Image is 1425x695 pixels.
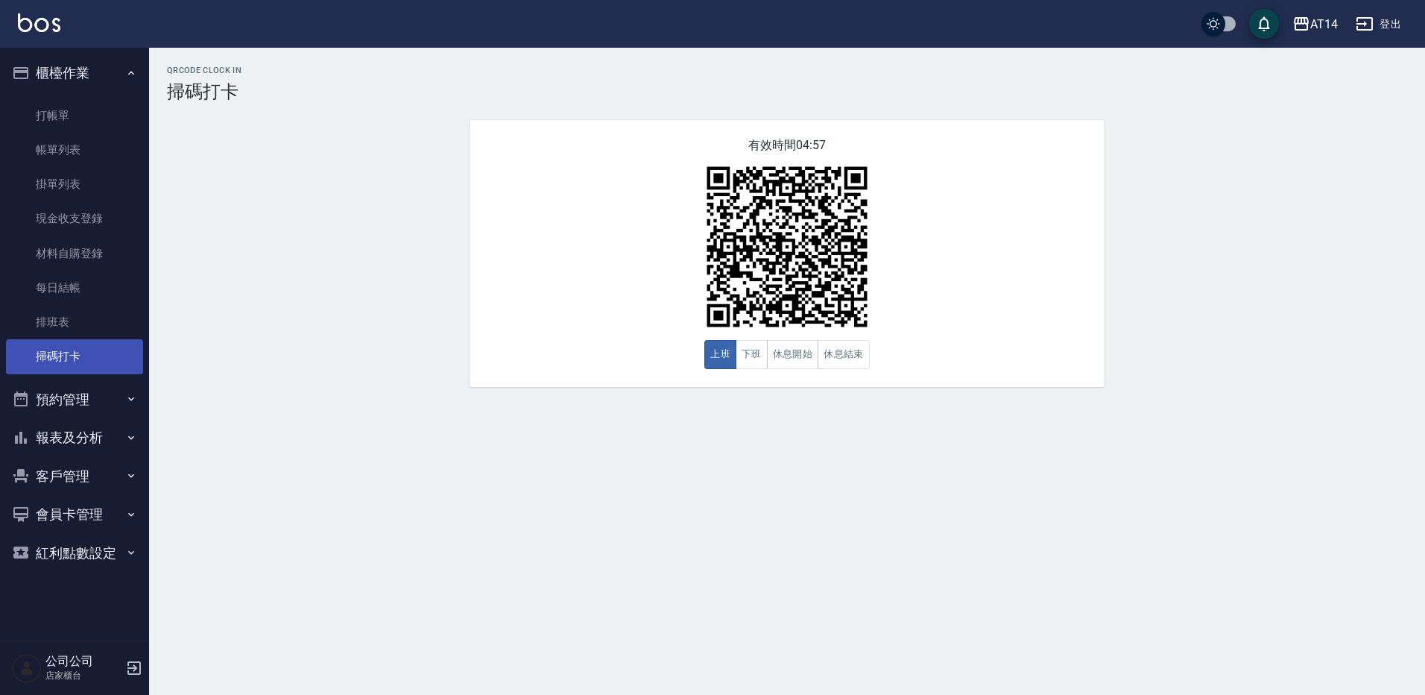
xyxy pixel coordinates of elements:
[470,120,1105,387] div: 有效時間 04:57
[704,340,736,369] button: 上班
[6,98,143,133] a: 打帳單
[6,534,143,573] button: 紅利點數設定
[6,380,143,419] button: 預約管理
[6,201,143,236] a: 現金收支登錄
[6,418,143,457] button: 報表及分析
[45,654,121,669] h5: 公司公司
[12,653,42,683] img: Person
[167,66,1407,75] h2: QRcode Clock In
[6,54,143,92] button: 櫃檯作業
[736,340,768,369] button: 下班
[6,495,143,534] button: 會員卡管理
[1310,15,1338,34] div: AT14
[45,669,121,682] p: 店家櫃台
[1350,10,1407,38] button: 登出
[6,457,143,496] button: 客戶管理
[167,81,1407,102] h3: 掃碼打卡
[6,339,143,374] a: 掃碼打卡
[6,133,143,167] a: 帳單列表
[818,340,870,369] button: 休息結束
[1286,9,1344,40] button: AT14
[1249,9,1279,39] button: save
[18,13,60,32] img: Logo
[6,305,143,339] a: 排班表
[6,271,143,305] a: 每日結帳
[6,236,143,271] a: 材料自購登錄
[6,167,143,201] a: 掛單列表
[767,340,819,369] button: 休息開始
